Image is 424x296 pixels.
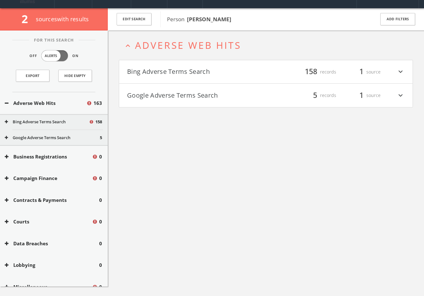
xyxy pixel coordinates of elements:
[396,67,405,77] i: expand_more
[127,90,266,101] button: Google Adverse Terms Search
[187,16,231,23] b: [PERSON_NAME]
[124,40,413,50] button: expand_lessAdverse Web Hits
[72,53,79,59] span: On
[95,119,102,125] span: 158
[5,261,99,269] button: Lobbying
[117,13,151,25] button: Edit Search
[127,67,266,77] button: Bing Adverse Terms Search
[380,13,415,25] button: Add Filters
[167,16,231,23] span: Person
[310,90,320,101] span: 5
[5,283,92,291] button: Miscellaneous
[29,53,37,59] span: Off
[343,90,381,101] div: source
[99,261,102,269] span: 0
[58,70,92,82] button: Hide Empty
[5,100,86,107] button: Adverse Web Hits
[99,175,102,182] span: 0
[357,90,366,101] span: 1
[93,100,102,107] span: 163
[36,15,89,23] span: source s with results
[5,196,99,204] button: Contracts & Payments
[298,67,336,77] div: records
[396,90,405,101] i: expand_more
[100,135,102,141] span: 5
[124,42,132,50] i: expand_less
[99,240,102,247] span: 0
[135,39,241,52] span: Adverse Web Hits
[22,11,33,26] span: 2
[29,37,79,43] span: For This Search
[357,66,366,77] span: 1
[99,283,102,291] span: 0
[16,70,49,82] a: Export
[298,90,336,101] div: records
[5,218,92,225] button: Courts
[99,218,102,225] span: 0
[302,66,320,77] span: 158
[5,240,99,247] button: Data Breaches
[5,175,92,182] button: Campaign Finance
[343,67,381,77] div: source
[5,119,89,125] button: Bing Adverse Terms Search
[5,153,92,160] button: Business Registrations
[99,153,102,160] span: 0
[99,196,102,204] span: 0
[5,135,100,141] button: Google Adverse Terms Search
